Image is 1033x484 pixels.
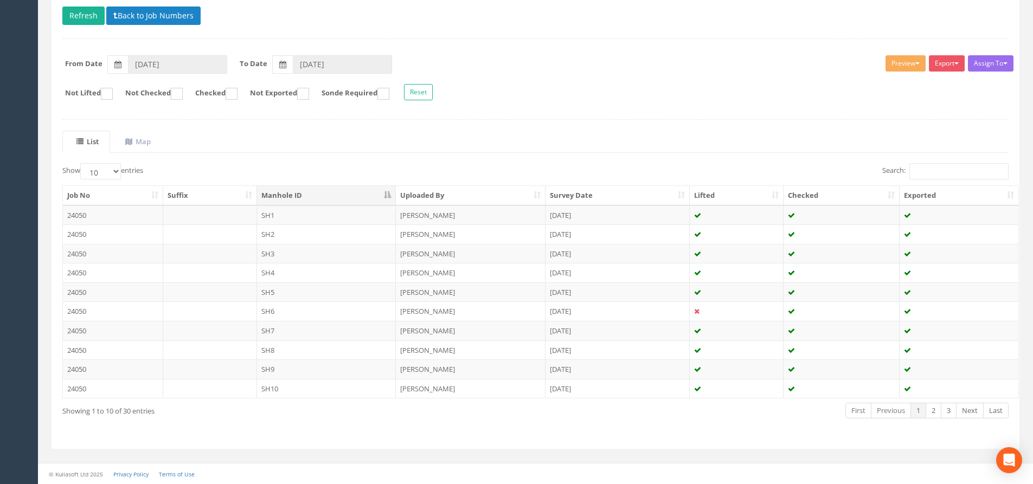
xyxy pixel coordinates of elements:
button: Assign To [968,55,1013,72]
uib-tab-heading: List [76,137,99,146]
td: SH10 [257,379,396,398]
a: 3 [941,403,957,418]
label: To Date [240,59,267,69]
a: Next [956,403,984,418]
button: Preview [886,55,926,72]
a: 2 [926,403,941,418]
td: 24050 [63,379,163,398]
td: SH4 [257,263,396,282]
label: From Date [65,59,102,69]
label: Sonde Required [311,88,389,100]
td: [DATE] [546,379,690,398]
th: Job No: activate to sort column ascending [63,186,163,205]
td: SH7 [257,321,396,340]
td: [PERSON_NAME] [396,321,546,340]
select: Showentries [80,163,121,179]
button: Export [929,55,965,72]
td: [DATE] [546,321,690,340]
td: [DATE] [546,282,690,302]
label: Not Exported [239,88,309,100]
a: Terms of Use [159,470,195,478]
a: First [845,403,871,418]
td: 24050 [63,282,163,302]
label: Search: [882,163,1009,179]
label: Checked [184,88,238,100]
td: SH2 [257,224,396,244]
input: Search: [909,163,1009,179]
td: 24050 [63,321,163,340]
button: Back to Job Numbers [106,7,201,25]
td: [DATE] [546,224,690,244]
button: Reset [404,84,433,100]
td: SH1 [257,205,396,225]
td: SH6 [257,301,396,321]
button: Refresh [62,7,105,25]
td: SH5 [257,282,396,302]
a: Previous [871,403,911,418]
td: [PERSON_NAME] [396,263,546,282]
td: 24050 [63,244,163,263]
td: SH3 [257,244,396,263]
th: Exported: activate to sort column ascending [900,186,1018,205]
td: [DATE] [546,263,690,282]
div: Showing 1 to 10 of 30 entries [62,402,447,416]
div: Open Intercom Messenger [996,447,1022,473]
label: Not Checked [114,88,183,100]
td: SH8 [257,340,396,360]
th: Checked: activate to sort column ascending [784,186,900,205]
td: [PERSON_NAME] [396,282,546,302]
input: From Date [128,55,227,74]
a: List [62,131,110,153]
th: Manhole ID: activate to sort column descending [257,186,396,205]
th: Suffix: activate to sort column ascending [163,186,257,205]
label: Not Lifted [54,88,113,100]
td: [PERSON_NAME] [396,205,546,225]
td: [PERSON_NAME] [396,244,546,263]
td: [PERSON_NAME] [396,224,546,244]
td: 24050 [63,340,163,360]
td: [PERSON_NAME] [396,379,546,398]
a: Last [983,403,1009,418]
td: [PERSON_NAME] [396,359,546,379]
uib-tab-heading: Map [125,137,151,146]
th: Survey Date: activate to sort column ascending [546,186,690,205]
small: © Kullasoft Ltd 2025 [49,470,103,478]
td: [DATE] [546,340,690,360]
td: 24050 [63,205,163,225]
th: Lifted: activate to sort column ascending [690,186,784,205]
td: [DATE] [546,205,690,225]
td: 24050 [63,224,163,244]
input: To Date [293,55,392,74]
td: [DATE] [546,301,690,321]
a: Map [111,131,162,153]
td: [PERSON_NAME] [396,301,546,321]
td: [DATE] [546,244,690,263]
a: Privacy Policy [113,470,149,478]
td: [DATE] [546,359,690,379]
label: Show entries [62,163,143,179]
th: Uploaded By: activate to sort column ascending [396,186,546,205]
td: [PERSON_NAME] [396,340,546,360]
td: 24050 [63,301,163,321]
a: 1 [910,403,926,418]
td: 24050 [63,263,163,282]
td: SH9 [257,359,396,379]
td: 24050 [63,359,163,379]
